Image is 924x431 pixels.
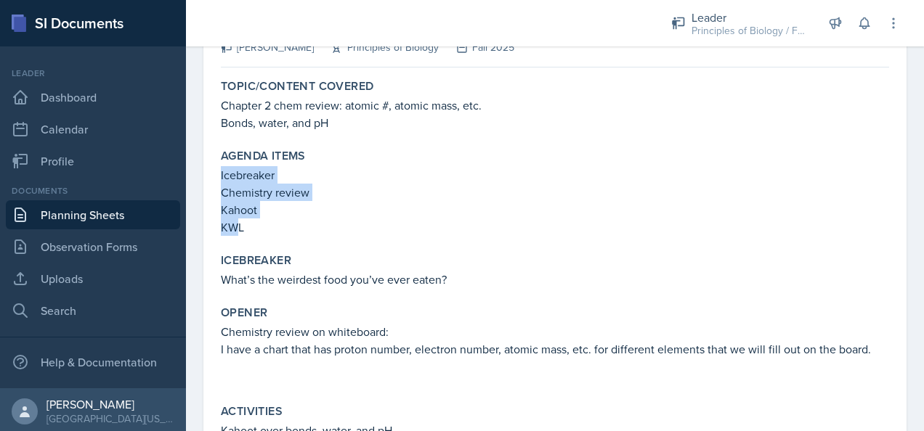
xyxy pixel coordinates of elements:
label: Agenda items [221,149,306,163]
p: KWL [221,218,889,236]
label: Opener [221,305,267,320]
div: [PERSON_NAME] [46,397,174,411]
label: Topic/Content Covered [221,79,373,94]
div: Fall 2025 [439,40,514,55]
a: Observation Forms [6,232,180,261]
div: Leader [6,67,180,80]
p: Chapter 2 chem review: atomic #, atomic mass, etc. [221,97,889,114]
p: Chemistry review on whiteboard: [221,323,889,340]
label: Activities [221,404,283,419]
div: Help & Documentation [6,348,180,377]
a: Uploads [6,264,180,293]
div: Documents [6,184,180,197]
a: Profile [6,147,180,176]
a: Planning Sheets [6,200,180,229]
p: Bonds, water, and pH [221,114,889,131]
div: Principles of Biology / Fall 2025 [692,23,808,38]
p: I have a chart that has proton number, electron number, atomic mass, etc. for different elements ... [221,340,889,358]
a: Dashboard [6,83,180,112]
a: Search [6,296,180,325]
div: [PERSON_NAME] [221,40,314,55]
p: Icebreaker [221,166,889,184]
p: What’s the weirdest food you’ve ever eaten? [221,271,889,288]
a: Calendar [6,115,180,144]
div: [GEOGRAPHIC_DATA][US_STATE] [46,411,174,426]
div: Leader [692,9,808,26]
label: Icebreaker [221,253,291,268]
p: Kahoot [221,201,889,218]
p: Chemistry review [221,184,889,201]
div: Principles of Biology [314,40,439,55]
